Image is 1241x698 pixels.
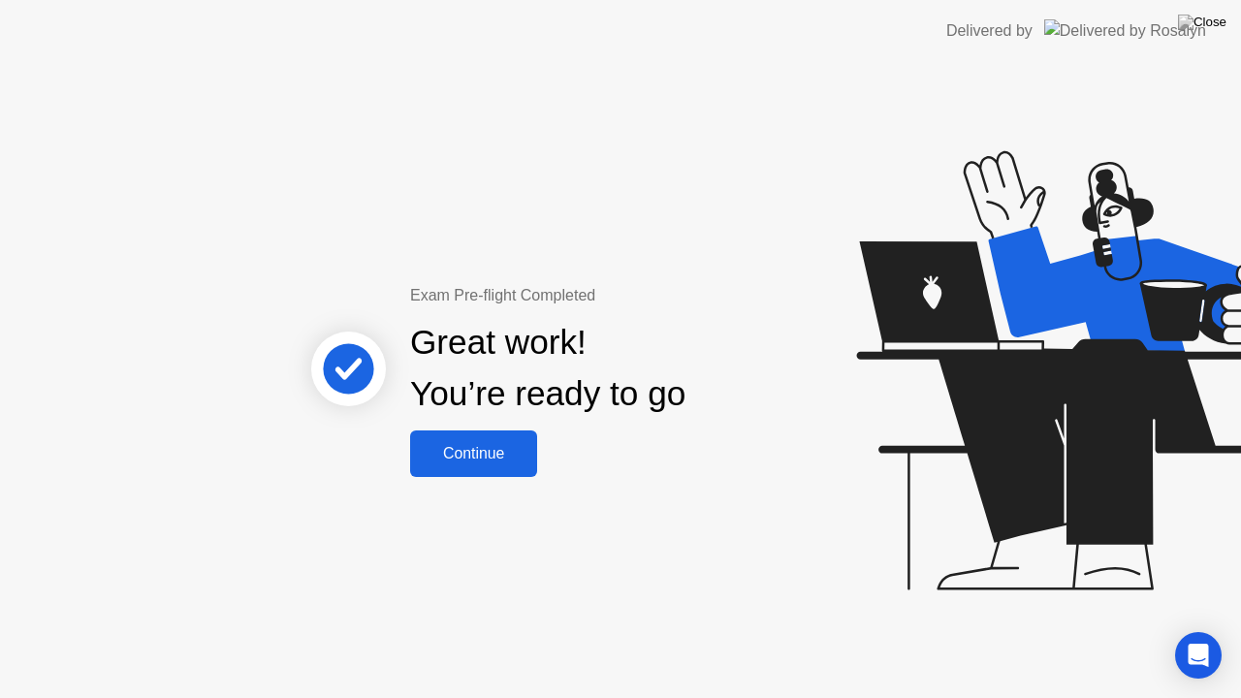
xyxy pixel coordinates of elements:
img: Close [1178,15,1226,30]
div: Delivered by [946,19,1033,43]
button: Continue [410,430,537,477]
div: Continue [416,445,531,462]
div: Exam Pre-flight Completed [410,284,811,307]
div: Great work! You’re ready to go [410,317,685,420]
div: Open Intercom Messenger [1175,632,1222,679]
img: Delivered by Rosalyn [1044,19,1206,42]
